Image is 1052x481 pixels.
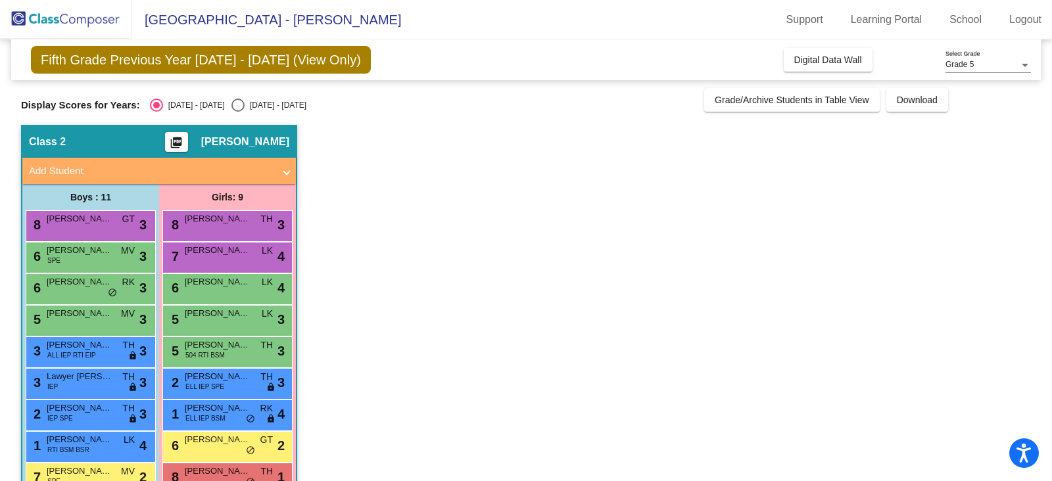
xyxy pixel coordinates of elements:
span: [PERSON_NAME] [201,135,289,149]
span: [GEOGRAPHIC_DATA] - [PERSON_NAME] [131,9,401,30]
span: LK [262,307,273,321]
span: [PERSON_NAME] [47,433,112,446]
span: [PERSON_NAME] [185,212,251,225]
span: [PERSON_NAME] [185,370,251,383]
span: GT [122,212,135,226]
div: [DATE] - [DATE] [163,99,225,111]
a: Support [776,9,834,30]
span: [PERSON_NAME] [185,465,251,478]
span: [PERSON_NAME] [185,338,251,352]
span: do_not_disturb_alt [246,414,255,424]
span: 3 [277,215,285,235]
span: RK [260,401,273,415]
span: MV [121,307,135,321]
span: 3 [277,309,285,329]
span: 2 [30,407,41,421]
span: do_not_disturb_alt [246,446,255,456]
span: [PERSON_NAME] [47,275,112,288]
span: lock [128,382,137,393]
span: lock [128,414,137,424]
span: 2 [168,375,179,390]
span: 8 [168,218,179,232]
span: Class 2 [29,135,66,149]
span: 3 [139,309,147,329]
span: MV [121,244,135,258]
button: Print Students Details [165,132,188,152]
span: MV [121,465,135,478]
mat-panel-title: Add Student [29,164,274,179]
span: Fifth Grade Previous Year [DATE] - [DATE] (View Only) [31,46,371,74]
span: 5 [168,312,179,327]
mat-radio-group: Select an option [150,99,306,112]
span: 5 [30,312,41,327]
span: [PERSON_NAME] [185,244,251,257]
span: 4 [139,436,147,455]
span: Display Scores for Years: [21,99,140,111]
div: Girls: 9 [159,184,296,210]
button: Grade/Archive Students in Table View [704,88,880,112]
span: TH [260,370,273,384]
span: Download [897,95,938,105]
span: ELL IEP BSM [185,413,226,423]
span: 2 [277,436,285,455]
span: GT [260,433,273,447]
span: RTI BSM BSR [47,445,89,455]
span: Grade 5 [945,60,974,69]
mat-icon: picture_as_pdf [168,136,184,154]
span: 4 [277,246,285,266]
button: Download [886,88,948,112]
span: 3 [139,373,147,392]
a: Learning Portal [840,9,933,30]
span: IEP [47,382,58,392]
mat-expansion-panel-header: Add Student [22,158,296,184]
span: TH [122,401,135,415]
span: [PERSON_NAME] [47,244,112,257]
span: ELL IEP SPE [185,382,224,392]
span: 3 [139,341,147,361]
span: ALL IEP RTI EIP [47,350,96,360]
span: 3 [277,341,285,361]
span: 6 [168,438,179,453]
span: 5 [168,344,179,358]
span: TH [122,370,135,384]
span: TH [260,338,273,352]
span: 7 [168,249,179,263]
span: [PERSON_NAME] [185,275,251,288]
span: 3 [139,246,147,266]
span: TH [122,338,135,352]
span: 3 [30,375,41,390]
span: [PERSON_NAME] [47,212,112,225]
span: 1 [30,438,41,453]
span: 6 [30,249,41,263]
span: Lawyer [PERSON_NAME] [47,370,112,383]
span: 3 [277,373,285,392]
span: IEP SPE [47,413,73,423]
span: lock [266,382,275,393]
a: School [939,9,992,30]
span: 8 [30,218,41,232]
span: [PERSON_NAME] [47,401,112,415]
span: [PERSON_NAME] [185,433,251,446]
span: do_not_disturb_alt [108,288,117,298]
span: [PERSON_NAME] [185,401,251,415]
span: 4 [277,404,285,424]
span: TH [260,465,273,478]
button: Digital Data Wall [784,48,873,72]
span: TH [260,212,273,226]
span: 3 [139,278,147,298]
div: Boys : 11 [22,184,159,210]
span: Grade/Archive Students in Table View [715,95,869,105]
span: SPE [47,256,60,265]
span: [PERSON_NAME] [47,307,112,320]
span: 504 RTI BSM [185,350,225,360]
span: 3 [139,404,147,424]
span: [PERSON_NAME] [47,465,112,478]
span: 4 [277,278,285,298]
span: 6 [168,281,179,295]
span: Digital Data Wall [794,55,862,65]
span: 6 [30,281,41,295]
span: RK [122,275,135,289]
span: lock [128,351,137,361]
span: 3 [139,215,147,235]
span: LK [262,244,273,258]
